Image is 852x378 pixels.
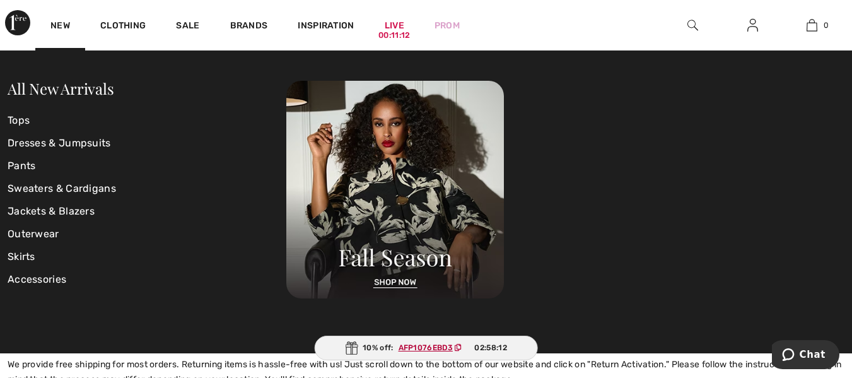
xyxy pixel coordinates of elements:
[8,268,286,291] a: Accessories
[8,245,286,268] a: Skirts
[176,20,199,33] a: Sale
[100,20,146,33] a: Clothing
[737,18,768,33] a: Sign In
[435,19,460,32] a: Prom
[286,81,504,298] img: 250825120107_a8d8ca038cac6.jpg
[474,342,506,353] span: 02:58:12
[230,20,268,33] a: Brands
[378,30,410,42] div: 00:11:12
[314,336,538,360] div: 10% off:
[824,20,829,31] span: 0
[8,200,286,223] a: Jackets & Blazers
[298,20,354,33] span: Inspiration
[747,18,758,33] img: My Info
[399,343,453,352] ins: AFP1076EBD3
[783,18,841,33] a: 0
[772,340,839,372] iframe: Opens a widget where you can chat to one of our agents
[8,177,286,200] a: Sweaters & Cardigans
[8,223,286,245] a: Outerwear
[8,78,114,98] a: All New Arrivals
[8,155,286,177] a: Pants
[8,109,286,132] a: Tops
[807,18,817,33] img: My Bag
[8,132,286,155] a: Dresses & Jumpsuits
[50,20,70,33] a: New
[5,10,30,35] img: 1ère Avenue
[687,18,698,33] img: search the website
[385,19,404,32] a: Live00:11:12
[345,341,358,355] img: Gift.svg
